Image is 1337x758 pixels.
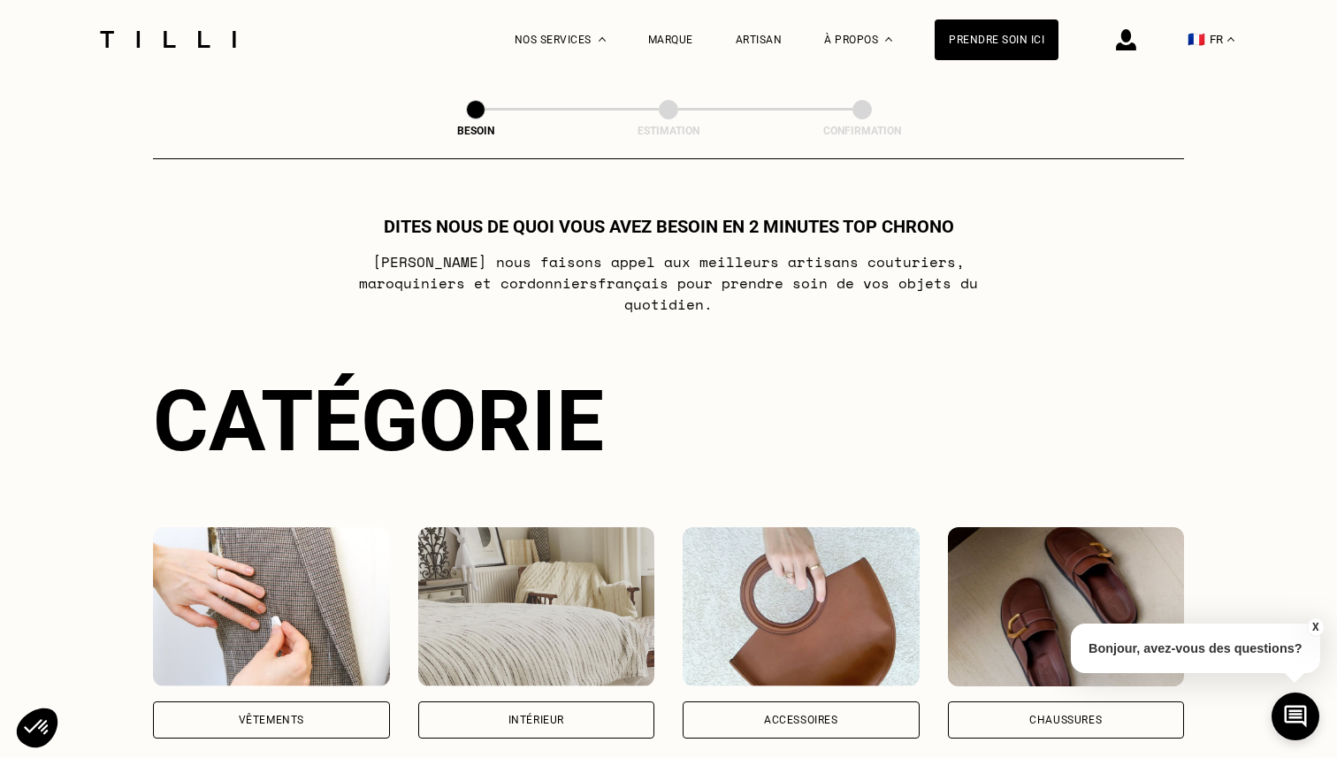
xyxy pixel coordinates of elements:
div: Catégorie [153,371,1184,471]
div: Intérieur [508,715,564,725]
img: Logo du service de couturière Tilli [94,31,242,48]
div: Confirmation [774,125,951,137]
p: Bonjour, avez-vous des questions? [1071,624,1320,673]
h1: Dites nous de quoi vous avez besoin en 2 minutes top chrono [384,216,954,237]
img: Chaussures [948,527,1185,686]
div: Accessoires [764,715,838,725]
img: menu déroulant [1227,37,1234,42]
button: X [1306,617,1324,637]
img: Vêtements [153,527,390,686]
div: Estimation [580,125,757,137]
span: 🇫🇷 [1188,31,1205,48]
img: Accessoires [683,527,920,686]
img: Intérieur [418,527,655,686]
img: Menu déroulant à propos [885,37,892,42]
div: Besoin [387,125,564,137]
div: Chaussures [1029,715,1102,725]
div: Vêtements [239,715,304,725]
img: icône connexion [1116,29,1136,50]
p: [PERSON_NAME] nous faisons appel aux meilleurs artisans couturiers , maroquiniers et cordonniers ... [318,251,1020,315]
a: Prendre soin ici [935,19,1058,60]
a: Marque [648,34,693,46]
img: Menu déroulant [599,37,606,42]
a: Artisan [736,34,783,46]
